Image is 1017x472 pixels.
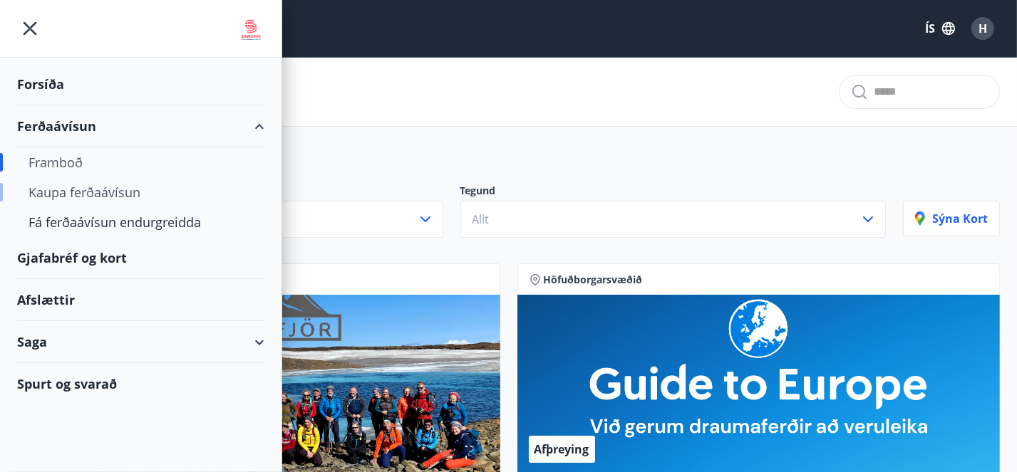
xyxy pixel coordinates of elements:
button: ÍS [917,16,963,41]
button: menu [17,16,43,41]
span: Allt [473,211,490,227]
div: Gjafabréf og kort [17,237,264,279]
span: Afþreying [535,441,589,457]
span: Höfuðborgarsvæðið [544,273,643,287]
div: Forsíða [17,63,264,105]
p: Tegund [460,184,887,201]
div: Ferðaávísun [17,105,264,147]
p: Sýna kort [915,211,988,226]
button: H [966,11,1000,46]
div: Framboð [29,147,253,177]
span: H [979,21,987,36]
div: Saga [17,321,264,363]
div: Fá ferðaávísun endurgreidda [29,207,253,237]
div: Spurt og svarað [17,363,264,404]
img: union_logo [237,16,264,44]
button: Sýna kort [903,201,1000,236]
button: Allt [460,201,887,238]
div: Afslættir [17,279,264,321]
div: Kaupa ferðaávísun [29,177,253,207]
